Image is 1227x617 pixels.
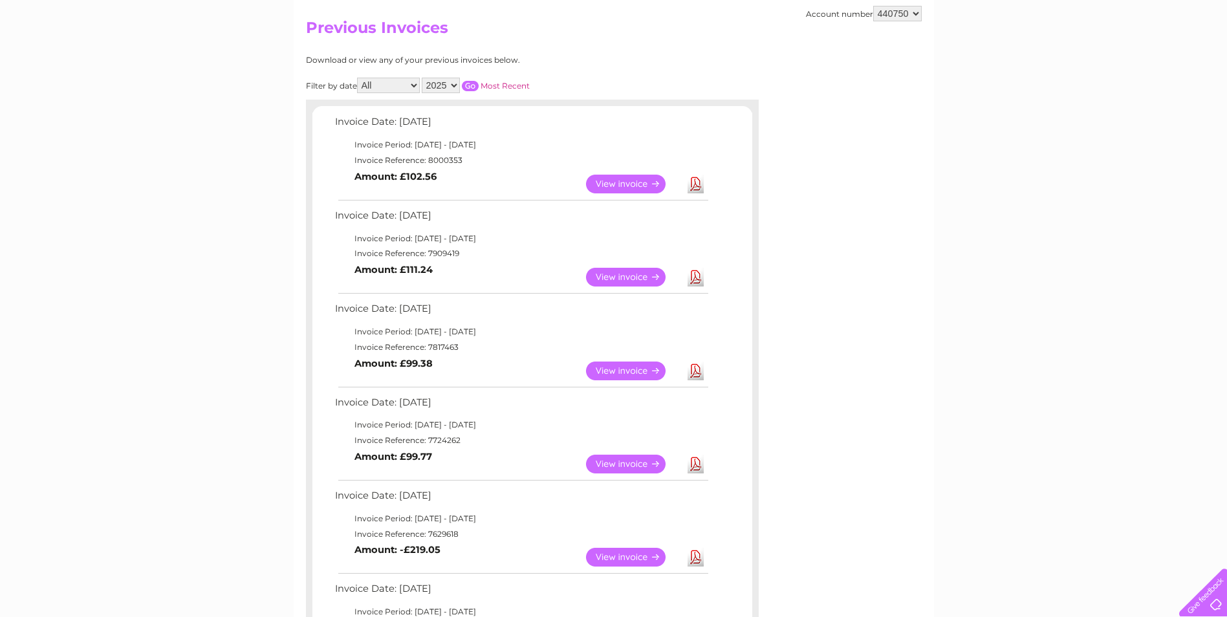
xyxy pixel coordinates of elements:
td: Invoice Period: [DATE] - [DATE] [332,231,710,246]
a: 0333 014 3131 [983,6,1072,23]
a: View [586,455,681,473]
a: Telecoms [1068,55,1107,65]
a: Download [688,362,704,380]
td: Invoice Date: [DATE] [332,394,710,418]
td: Invoice Date: [DATE] [332,580,710,604]
a: Energy [1032,55,1060,65]
td: Invoice Reference: 8000353 [332,153,710,168]
h2: Previous Invoices [306,19,922,43]
b: Amount: £99.38 [354,358,433,369]
a: Download [688,268,704,287]
td: Invoice Reference: 7629618 [332,526,710,542]
img: logo.png [43,34,109,73]
a: Most Recent [481,81,530,91]
td: Invoice Date: [DATE] [332,300,710,324]
b: Amount: £111.24 [354,264,433,276]
a: Log out [1184,55,1215,65]
td: Invoice Reference: 7909419 [332,246,710,261]
a: Download [688,455,704,473]
a: Download [688,548,704,567]
a: View [586,175,681,193]
b: Amount: -£219.05 [354,544,440,556]
a: View [586,548,681,567]
b: Amount: £99.77 [354,451,432,462]
a: Blog [1114,55,1133,65]
a: View [586,362,681,380]
a: Contact [1141,55,1173,65]
a: Water [999,55,1024,65]
a: View [586,268,681,287]
div: Clear Business is a trading name of Verastar Limited (registered in [GEOGRAPHIC_DATA] No. 3667643... [309,7,920,63]
td: Invoice Period: [DATE] - [DATE] [332,417,710,433]
b: Amount: £102.56 [354,171,437,182]
td: Invoice Reference: 7817463 [332,340,710,355]
td: Invoice Date: [DATE] [332,207,710,231]
td: Invoice Date: [DATE] [332,113,710,137]
div: Download or view any of your previous invoices below. [306,56,646,65]
td: Invoice Period: [DATE] - [DATE] [332,324,710,340]
td: Invoice Period: [DATE] - [DATE] [332,511,710,526]
td: Invoice Reference: 7724262 [332,433,710,448]
div: Filter by date [306,78,646,93]
a: Download [688,175,704,193]
div: Account number [806,6,922,21]
td: Invoice Period: [DATE] - [DATE] [332,137,710,153]
td: Invoice Date: [DATE] [332,487,710,511]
